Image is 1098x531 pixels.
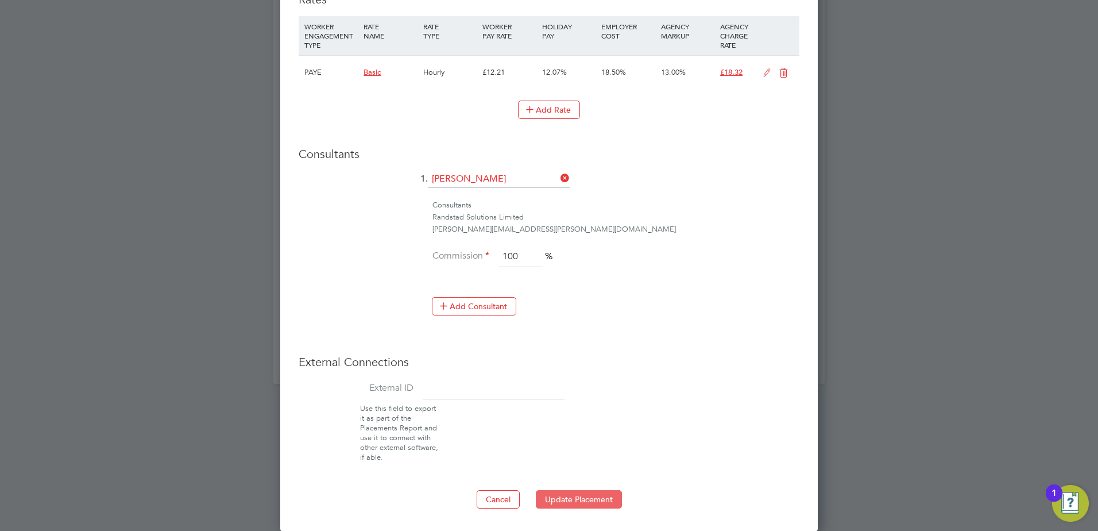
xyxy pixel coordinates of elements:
[480,56,539,89] div: £12.21
[360,403,438,461] span: Use this field to export it as part of the Placements Report and use it to connect with other ext...
[542,67,567,77] span: 12.07%
[432,211,799,224] div: Randstad Solutions Limited
[1052,485,1089,522] button: Open Resource Center, 1 new notification
[720,67,743,77] span: £18.32
[480,16,539,46] div: WORKER PAY RATE
[299,382,413,394] label: External ID
[539,16,598,46] div: HOLIDAY PAY
[432,199,799,211] div: Consultants
[658,16,717,46] div: AGENCY MARKUP
[299,171,799,199] li: 1.
[364,67,381,77] span: Basic
[420,56,480,89] div: Hourly
[432,297,516,315] button: Add Consultant
[301,16,361,55] div: WORKER ENGAGEMENT TYPE
[299,355,799,370] h3: External Connections
[717,16,757,55] div: AGENCY CHARGE RATE
[361,16,420,46] div: RATE NAME
[432,224,799,236] div: [PERSON_NAME][EMAIL_ADDRESS][PERSON_NAME][DOMAIN_NAME]
[1051,493,1057,508] div: 1
[536,490,622,509] button: Update Placement
[432,250,489,262] label: Commission
[420,16,480,46] div: RATE TYPE
[598,16,658,46] div: EMPLOYER COST
[301,56,361,89] div: PAYE
[661,67,686,77] span: 13.00%
[601,67,626,77] span: 18.50%
[299,147,799,161] h3: Consultants
[477,490,520,509] button: Cancel
[545,251,552,262] span: %
[518,101,580,119] button: Add Rate
[428,171,570,188] input: Search for...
